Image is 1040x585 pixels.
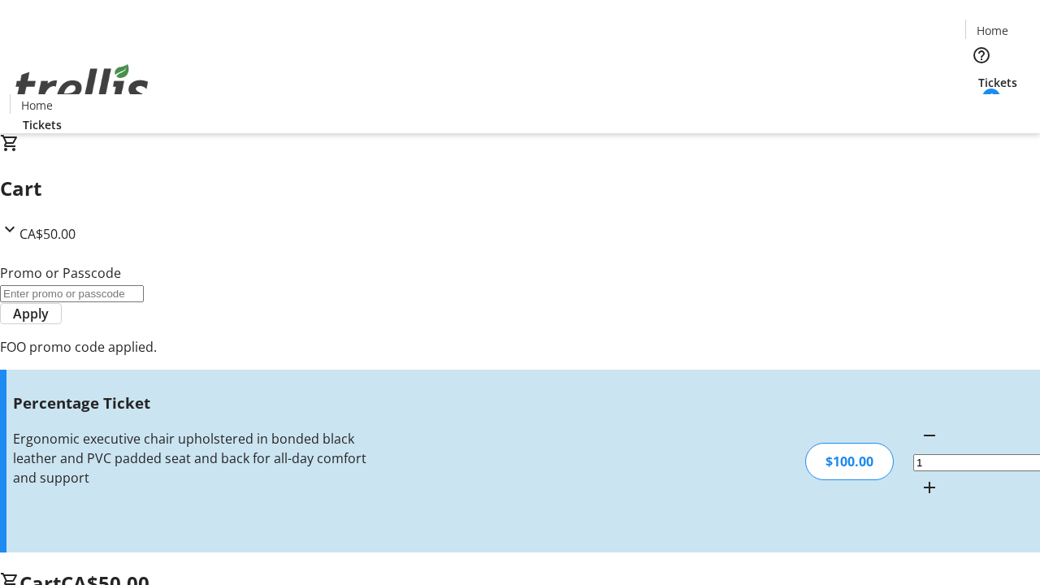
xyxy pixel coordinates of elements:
[13,304,49,323] span: Apply
[10,46,154,128] img: Orient E2E Organization CMEONMH8dm's Logo
[21,97,53,114] span: Home
[23,116,62,133] span: Tickets
[13,392,368,414] h3: Percentage Ticket
[965,39,998,71] button: Help
[965,74,1030,91] a: Tickets
[19,225,76,243] span: CA$50.00
[13,429,368,487] div: Ergonomic executive chair upholstered in bonded black leather and PVC padded seat and back for al...
[978,74,1017,91] span: Tickets
[965,91,998,123] button: Cart
[805,443,894,480] div: $100.00
[913,471,946,504] button: Increment by one
[966,22,1018,39] a: Home
[913,419,946,452] button: Decrement by one
[11,97,63,114] a: Home
[10,116,75,133] a: Tickets
[977,22,1008,39] span: Home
